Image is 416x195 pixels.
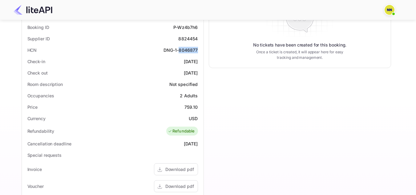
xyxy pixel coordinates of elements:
div: Not specified [169,81,198,87]
div: Refundability [27,128,55,134]
div: DNG-1-8046877 [164,47,198,53]
div: Voucher [27,183,44,189]
div: Download pdf [165,183,194,189]
div: 759.10 [184,104,198,110]
p: No tickets have been created for this booking. [253,42,347,48]
div: Supplier ID [27,35,50,42]
div: Download pdf [165,166,194,173]
div: Booking ID [27,24,49,30]
div: 8824454 [178,35,198,42]
div: P-Wz4b7h6 [173,24,198,30]
div: Cancellation deadline [27,140,71,147]
div: USD [189,115,198,122]
div: Refundable [168,128,195,134]
div: [DATE] [184,70,198,76]
img: N/A N/A [385,5,394,15]
div: Special requests [27,152,62,158]
div: [DATE] [184,58,198,65]
p: Once a ticket is created, it will appear here for easy tracking and management. [251,49,349,60]
div: Check-in [27,58,45,65]
div: 2 Adults [180,92,198,99]
div: HCN [27,47,37,53]
img: LiteAPI Logo [14,5,52,15]
div: [DATE] [184,140,198,147]
div: Room description [27,81,63,87]
div: Price [27,104,38,110]
div: Check out [27,70,48,76]
div: Occupancies [27,92,54,99]
div: Invoice [27,166,42,173]
div: Currency [27,115,46,122]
